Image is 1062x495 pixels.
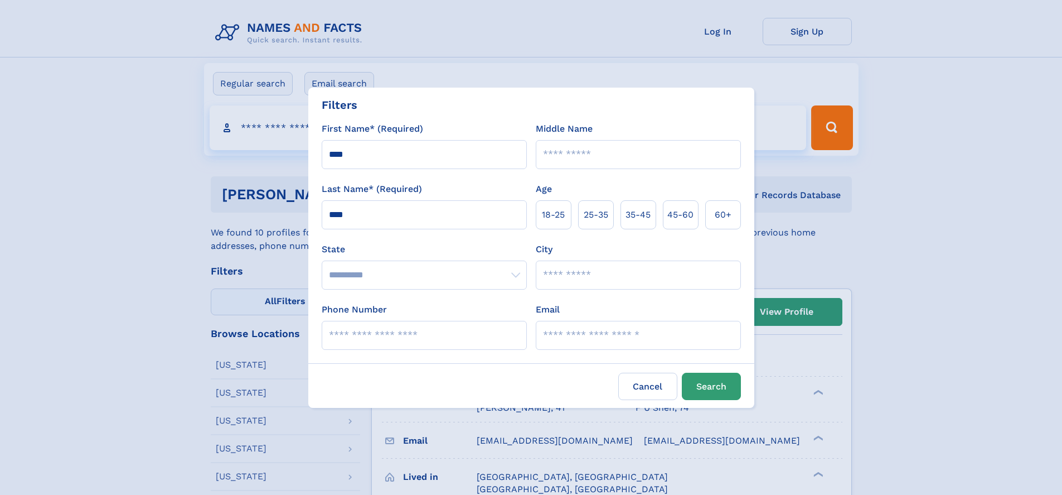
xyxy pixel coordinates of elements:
div: Filters [322,97,357,113]
label: Phone Number [322,303,387,316]
button: Search [682,373,741,400]
label: Email [536,303,560,316]
label: First Name* (Required) [322,122,423,136]
span: 35‑45 [625,208,651,222]
label: Middle Name [536,122,593,136]
label: Last Name* (Required) [322,182,422,196]
label: State [322,243,527,256]
span: 25‑35 [584,208,608,222]
span: 18‑25 [542,208,565,222]
span: 60+ [715,208,731,222]
label: City [536,243,552,256]
label: Age [536,182,552,196]
label: Cancel [618,373,677,400]
span: 45‑60 [667,208,694,222]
